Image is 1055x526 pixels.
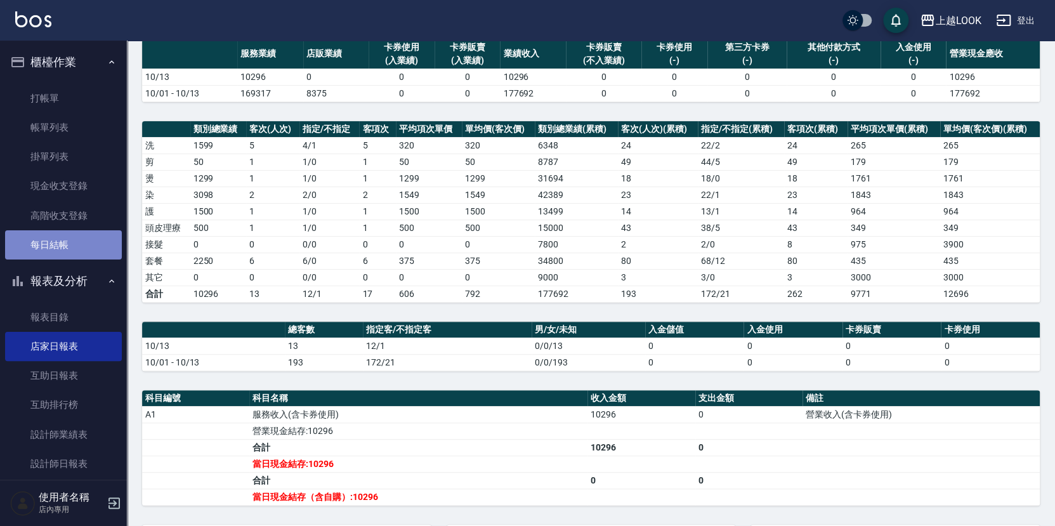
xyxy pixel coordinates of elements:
[784,187,848,203] td: 23
[369,85,435,102] td: 0
[842,338,941,354] td: 0
[396,236,462,253] td: 0
[618,121,698,138] th: 客次(人次)(累積)
[190,286,247,302] td: 10296
[641,69,707,85] td: 0
[787,85,880,102] td: 0
[142,85,237,102] td: 10/01 - 10/13
[359,170,396,187] td: 1
[142,390,1040,506] table: a dense table
[299,154,359,170] td: 1 / 0
[618,154,698,170] td: 49
[535,286,618,302] td: 177692
[142,39,1040,102] table: a dense table
[698,137,784,154] td: 22 / 2
[462,236,535,253] td: 0
[500,85,566,102] td: 177692
[566,85,641,102] td: 0
[396,269,462,286] td: 0
[707,85,787,102] td: 0
[535,137,618,154] td: 6348
[587,406,695,423] td: 10296
[848,187,940,203] td: 1843
[249,390,587,407] th: 科目名稱
[372,54,431,67] div: (入業績)
[848,121,940,138] th: 平均項次單價(累積)
[991,9,1040,32] button: 登出
[618,253,698,269] td: 80
[142,121,1040,303] table: a dense table
[940,269,1040,286] td: 3000
[303,39,369,69] th: 店販業績
[190,220,247,236] td: 500
[246,170,299,187] td: 1
[698,170,784,187] td: 18 / 0
[462,269,535,286] td: 0
[396,137,462,154] td: 320
[535,220,618,236] td: 15000
[299,236,359,253] td: 0 / 0
[249,456,587,472] td: 當日現金結存:10296
[698,154,784,170] td: 44 / 5
[645,54,704,67] div: (-)
[618,286,698,302] td: 193
[532,338,645,354] td: 0/0/13
[848,269,940,286] td: 3000
[535,203,618,220] td: 13499
[5,361,122,390] a: 互助日報表
[142,170,190,187] td: 燙
[299,121,359,138] th: 指定/不指定
[363,354,532,371] td: 172/21
[246,236,299,253] td: 0
[618,187,698,203] td: 23
[438,54,497,67] div: (入業績)
[246,253,299,269] td: 6
[142,154,190,170] td: 剪
[569,41,638,54] div: 卡券販賣
[142,406,249,423] td: A1
[941,354,1040,371] td: 0
[790,54,877,67] div: (-)
[535,187,618,203] td: 42389
[618,236,698,253] td: 2
[744,322,842,338] th: 入金使用
[884,41,943,54] div: 入金使用
[435,85,501,102] td: 0
[246,220,299,236] td: 1
[500,39,566,69] th: 業績收入
[784,154,848,170] td: 49
[359,286,396,302] td: 17
[5,230,122,260] a: 每日結帳
[711,41,784,54] div: 第三方卡券
[941,322,1040,338] th: 卡券使用
[142,269,190,286] td: 其它
[5,201,122,230] a: 高階收支登錄
[303,69,369,85] td: 0
[5,171,122,201] a: 現金收支登錄
[790,41,877,54] div: 其他付款方式
[935,13,981,29] div: 上越LOOK
[396,170,462,187] td: 1299
[249,406,587,423] td: 服務收入(含卡券使用)
[784,236,848,253] td: 8
[784,286,848,302] td: 262
[698,286,784,302] td: 172/21
[359,220,396,236] td: 1
[848,170,940,187] td: 1761
[618,170,698,187] td: 18
[190,121,247,138] th: 類別總業績
[396,187,462,203] td: 1549
[369,69,435,85] td: 0
[535,121,618,138] th: 類別總業績(累積)
[784,253,848,269] td: 80
[190,137,247,154] td: 1599
[787,69,880,85] td: 0
[142,236,190,253] td: 接髮
[396,154,462,170] td: 50
[645,41,704,54] div: 卡券使用
[299,137,359,154] td: 4 / 1
[39,504,103,515] p: 店內專用
[940,121,1040,138] th: 單均價(客次價)(累積)
[142,220,190,236] td: 頭皮理療
[915,8,986,34] button: 上越LOOK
